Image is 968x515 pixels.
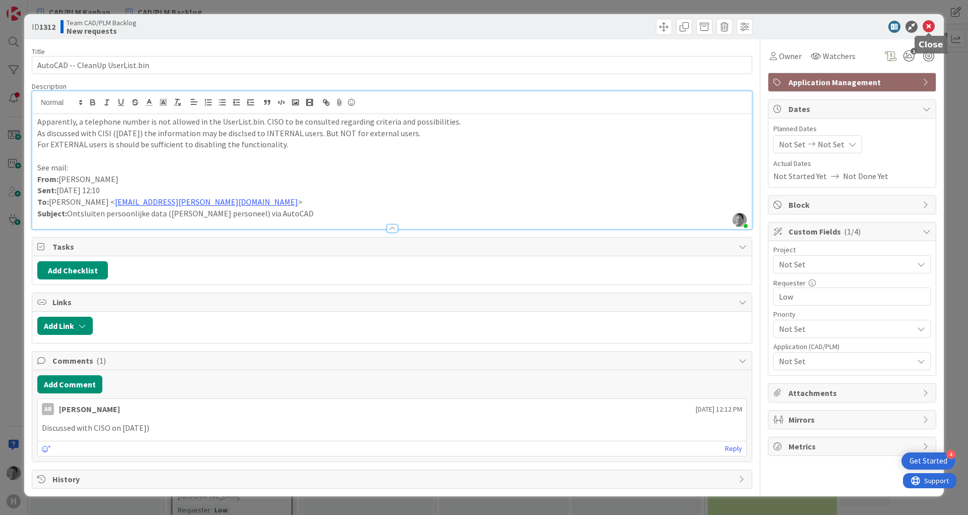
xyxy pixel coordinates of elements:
[96,356,106,366] span: ( 1 )
[919,40,943,49] h5: Close
[52,473,734,485] span: History
[773,124,931,134] span: Planned Dates
[37,196,747,208] p: [PERSON_NAME] < >
[789,440,918,452] span: Metrics
[37,375,102,393] button: Add Comment
[779,322,908,336] span: Not Set
[818,138,844,150] span: Not Set
[37,116,747,128] p: Apparently, a telephone number is not allowed in the UserList.bin. CISO to be consulted regarding...
[843,170,888,182] span: Not Done Yet
[42,422,742,434] p: Discussed with CISO on [DATE])
[37,261,108,279] button: Add Checklist
[32,47,45,56] label: Title
[67,27,137,35] b: New requests
[37,197,49,207] strong: To:
[52,241,734,253] span: Tasks
[59,403,120,415] div: [PERSON_NAME]
[779,355,913,367] span: Not Set
[773,170,827,182] span: Not Started Yet
[37,185,747,196] p: [DATE] 12:10
[115,197,298,207] a: [EMAIL_ADDRESS][PERSON_NAME][DOMAIN_NAME]
[823,50,856,62] span: Watchers
[37,174,58,184] strong: From:
[37,174,747,185] p: [PERSON_NAME]
[789,414,918,426] span: Mirrors
[32,56,752,74] input: type card name here...
[789,103,918,115] span: Dates
[773,278,806,288] label: Requester
[21,2,46,14] span: Support
[779,50,802,62] span: Owner
[773,158,931,169] span: Actual Dates
[779,257,908,271] span: Not Set
[789,199,918,211] span: Block
[32,21,55,33] span: ID
[37,185,56,195] strong: Sent:
[37,139,747,150] p: For EXTERNAL users is should be sufficient to disabling the functionality.
[52,296,734,308] span: Links
[789,225,918,238] span: Custom Fields
[946,450,955,459] div: 4
[779,138,806,150] span: Not Set
[789,387,918,399] span: Attachments
[725,442,742,455] a: Reply
[733,213,747,227] img: eHto1d5yxZUAdBhTkEaDnBHPkC4Sujpo.JPG
[39,22,55,32] b: 1312
[37,317,93,335] button: Add Link
[37,162,747,174] p: See mail:
[910,456,947,466] div: Get Started
[37,208,747,219] p: Ontsluiten persoonlijke data ([PERSON_NAME] personeel) via AutoCAD
[67,19,137,27] span: Team CAD/PLM Backlog
[773,246,931,253] div: Project
[32,82,67,91] span: Description
[37,208,67,218] strong: Subject:
[773,343,931,350] div: Application (CAD/PLM)
[773,311,931,318] div: Priority
[52,355,734,367] span: Comments
[789,76,918,88] span: Application Management
[42,403,54,415] div: AR
[37,128,747,139] p: As discussed with CISI ([DATE]) the information may be disclsed to INTERNAL users. But NOT for ex...
[844,226,861,237] span: ( 1/4 )
[901,452,955,470] div: Open Get Started checklist, remaining modules: 4
[911,48,917,54] span: 1
[696,404,742,415] span: [DATE] 12:12 PM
